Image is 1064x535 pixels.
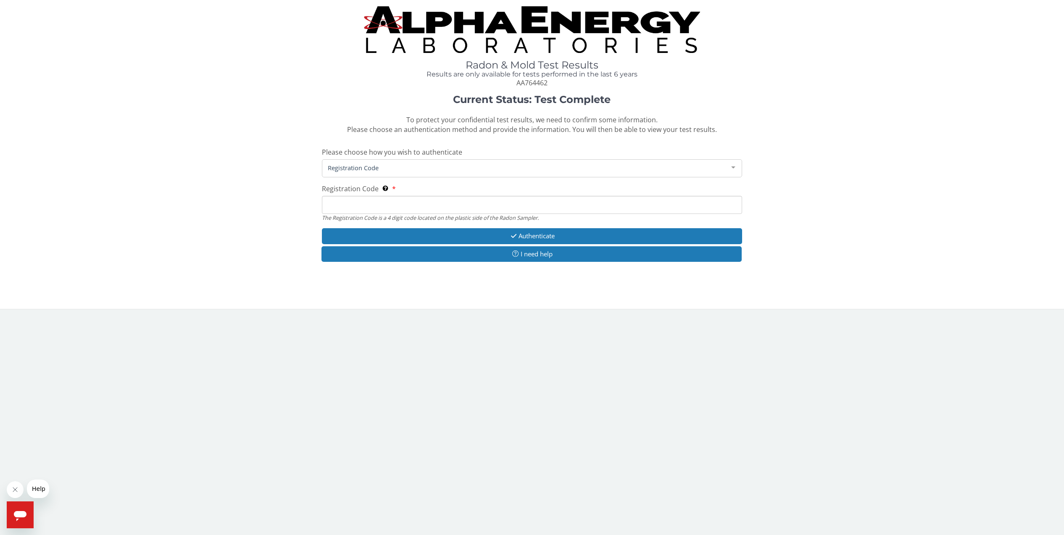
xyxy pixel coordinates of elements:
span: Registration Code [322,184,379,193]
span: Please choose how you wish to authenticate [322,148,462,157]
button: Authenticate [322,228,743,244]
h4: Results are only available for tests performed in the last 6 years [322,71,743,78]
iframe: Close message [7,481,24,498]
iframe: Message from company [27,480,49,498]
span: AA764462 [516,78,548,87]
span: To protect your confidential test results, we need to confirm some information. Please choose an ... [347,115,717,134]
iframe: Button to launch messaging window [7,501,34,528]
div: The Registration Code is a 4 digit code located on the plastic side of the Radon Sampler. [322,214,743,221]
button: I need help [321,246,742,262]
img: TightCrop.jpg [364,6,700,53]
span: Registration Code [326,163,725,172]
h1: Radon & Mold Test Results [322,60,743,71]
strong: Current Status: Test Complete [453,93,611,105]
